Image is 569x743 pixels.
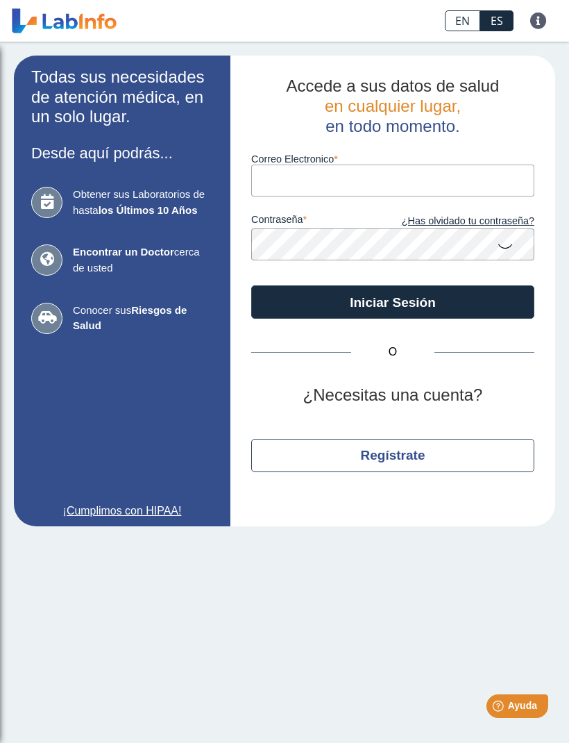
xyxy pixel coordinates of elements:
[251,285,534,319] button: Iniciar Sesión
[31,67,213,127] h2: Todas sus necesidades de atención médica, en un solo lugar.
[251,153,534,165] label: Correo Electronico
[251,439,534,472] button: Regístrate
[325,117,459,135] span: en todo momento.
[480,10,513,31] a: ES
[73,187,213,218] span: Obtener sus Laboratorios de hasta
[445,689,554,728] iframe: Help widget launcher
[251,385,534,406] h2: ¿Necesitas una cuenta?
[251,214,393,229] label: contraseña
[31,144,213,162] h3: Desde aquí podrás...
[31,503,213,519] a: ¡Cumplimos con HIPAA!
[393,214,534,229] a: ¿Has olvidado tu contraseña?
[351,344,434,360] span: O
[73,246,174,258] b: Encontrar un Doctor
[325,97,461,115] span: en cualquier lugar,
[445,10,480,31] a: EN
[73,244,213,276] span: cerca de usted
[73,303,213,334] span: Conocer sus
[99,204,198,216] b: los Últimos 10 Años
[287,76,500,95] span: Accede a sus datos de salud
